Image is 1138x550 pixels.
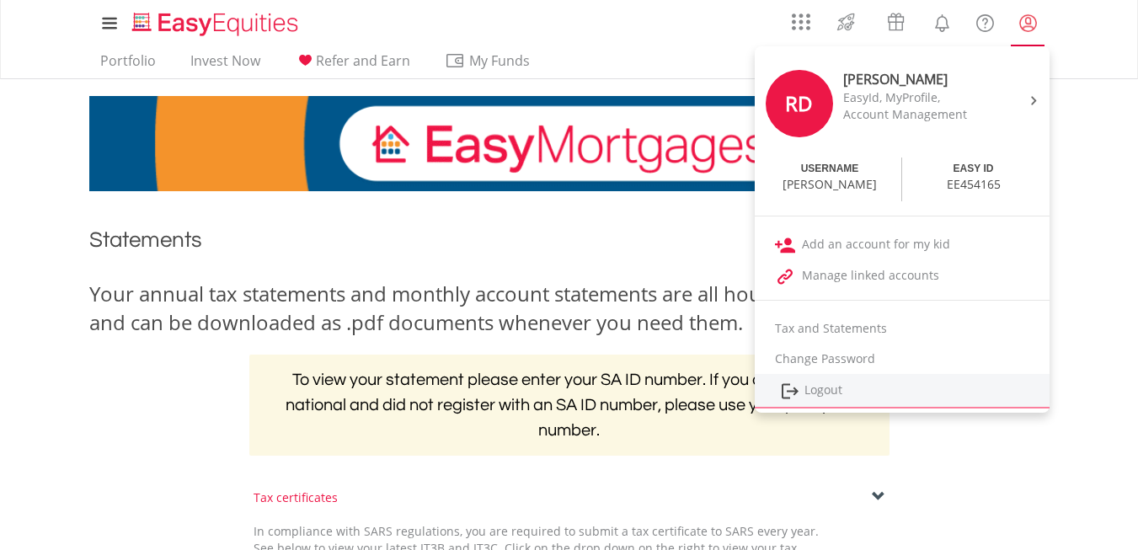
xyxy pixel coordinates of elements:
a: Home page [126,4,305,38]
span: Statements [89,229,202,251]
div: EASY ID [954,162,994,176]
a: Portfolio [93,52,163,78]
div: [PERSON_NAME] [843,70,985,89]
div: RD [766,70,833,137]
img: thrive-v2.svg [832,8,860,35]
div: EasyId, MyProfile, [843,89,985,106]
div: [PERSON_NAME] [783,176,877,193]
a: Change Password [755,344,1050,374]
a: Refer and Earn [288,52,417,78]
div: EE454165 [947,176,1001,193]
h2: To view your statement please enter your SA ID number. If you are a foreign national and did not ... [249,355,890,456]
a: AppsGrid [781,4,821,31]
a: Invest Now [184,52,267,78]
img: EasyEquities_Logo.png [129,10,305,38]
a: FAQ's and Support [964,4,1007,38]
img: grid-menu-icon.svg [792,13,810,31]
a: RD [PERSON_NAME] EasyId, MyProfile, Account Management USERNAME [PERSON_NAME] EASY ID EE454165 [755,51,1050,207]
span: Refer and Earn [316,51,410,70]
span: My Funds [445,50,555,72]
div: USERNAME [801,162,859,176]
img: vouchers-v2.svg [882,8,910,35]
a: Add an account for my kid [755,229,1050,260]
a: Notifications [921,4,964,38]
a: Logout [755,374,1050,408]
a: My Profile [1007,4,1050,41]
div: Account Management [843,106,985,123]
a: Vouchers [871,4,921,35]
a: Manage linked accounts [755,260,1050,291]
img: EasyMortage Promotion Banner [89,96,1050,191]
div: Your annual tax statements and monthly account statements are all housed conveniently on this pag... [89,280,1050,338]
a: Tax and Statements [755,313,1050,344]
div: Tax certificates [254,489,885,506]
